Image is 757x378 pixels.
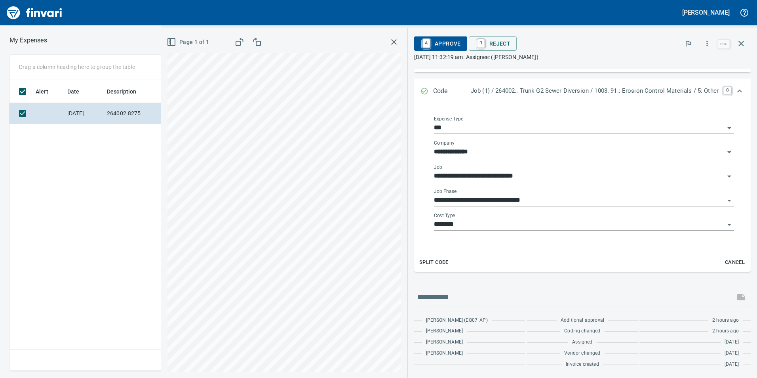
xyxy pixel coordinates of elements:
span: Reject [475,37,510,50]
button: [PERSON_NAME] [680,6,732,19]
span: [PERSON_NAME] [426,327,463,335]
span: Date [67,87,90,96]
div: Expand [414,78,751,105]
button: Page 1 of 1 [165,35,212,50]
span: [DATE] [725,361,739,368]
td: 264002.8275 [104,103,175,124]
span: Alert [36,87,59,96]
nav: breadcrumb [10,36,47,45]
span: 2 hours ago [712,317,739,325]
span: This records your message into the invoice and notifies anyone mentioned [732,288,751,307]
label: Job [434,165,442,170]
button: Flag [679,35,697,52]
label: Company [434,141,455,145]
span: Vendor changed [564,349,600,357]
span: [DATE] [725,349,739,357]
span: Additional approval [561,317,604,325]
button: Open [724,171,735,182]
button: Open [724,147,735,158]
span: Description [107,87,147,96]
span: [PERSON_NAME] [426,338,463,346]
div: Expand [414,105,751,272]
span: Approve [420,37,461,50]
a: C [723,86,731,94]
p: Code [433,86,471,97]
p: [DATE] 11:32:19 am. Assignee: ([PERSON_NAME]) [414,53,751,61]
span: Close invoice [716,34,751,53]
a: esc [718,40,730,48]
span: Cancel [724,258,746,267]
img: Finvari [5,3,64,22]
span: Alert [36,87,48,96]
td: [DATE] [64,103,104,124]
span: Invoice created [566,361,599,368]
span: [DATE] [725,338,739,346]
span: Split Code [419,258,449,267]
button: Open [724,219,735,230]
label: Expense Type [434,116,463,121]
p: Drag a column heading here to group the table [19,63,135,71]
button: AApprove [414,36,467,51]
span: Coding changed [564,327,600,335]
span: Description [107,87,137,96]
button: Open [724,195,735,206]
span: Date [67,87,80,96]
span: Assigned [572,338,592,346]
label: Cost Type [434,213,455,218]
h5: [PERSON_NAME] [682,8,730,17]
button: Split Code [417,256,451,269]
button: Cancel [722,256,747,269]
a: A [422,39,430,48]
button: More [698,35,716,52]
span: [PERSON_NAME] (EQ07_AP) [426,317,488,325]
p: My Expenses [10,36,47,45]
span: [PERSON_NAME] [426,349,463,357]
label: Job Phase [434,189,456,194]
span: 2 hours ago [712,327,739,335]
span: Page 1 of 1 [168,37,209,47]
p: Job (1) / 264002.: Trunk G2 Sewer Diversion / 1003. 91.: Erosion Control Materials / 5: Other [471,86,719,95]
a: R [477,39,485,48]
button: RReject [469,36,517,51]
button: Open [724,122,735,134]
